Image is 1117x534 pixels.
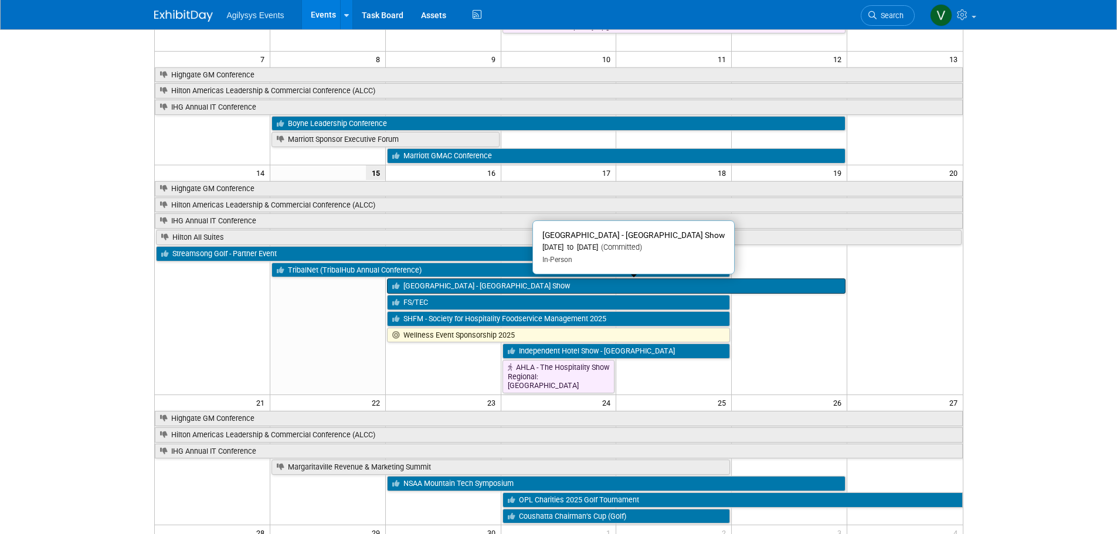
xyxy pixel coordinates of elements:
span: 27 [948,395,963,410]
a: OPL Charities 2025 Golf Tournament [503,492,963,508]
span: [GEOGRAPHIC_DATA] - [GEOGRAPHIC_DATA] Show [542,230,725,240]
span: 9 [490,52,501,66]
span: 7 [259,52,270,66]
span: 20 [948,165,963,180]
a: Hilton Americas Leadership & Commercial Conference (ALCC) [155,427,963,443]
span: 25 [717,395,731,410]
img: Vaitiare Munoz [930,4,952,26]
span: 23 [486,395,501,410]
a: Highgate GM Conference [155,67,963,83]
a: SHFM - Society for Hospitality Foodservice Management 2025 [387,311,731,326]
div: [DATE] to [DATE] [542,243,725,253]
span: 18 [717,165,731,180]
span: 16 [486,165,501,180]
a: TribalNet (TribalHub Annual Conference) [271,263,730,278]
a: Hilton Americas Leadership & Commercial Conference (ALCC) [155,83,963,98]
span: 8 [375,52,385,66]
a: [GEOGRAPHIC_DATA] - [GEOGRAPHIC_DATA] Show [387,278,846,294]
a: Boyne Leadership Conference [271,116,846,131]
span: Agilysys Events [227,11,284,20]
span: In-Person [542,256,572,264]
span: 21 [255,395,270,410]
a: Independent Hotel Show - [GEOGRAPHIC_DATA] [503,343,731,359]
span: 26 [832,395,847,410]
a: IHG Annual IT Conference [155,213,963,229]
a: Wellness Event Sponsorship 2025 [387,328,731,343]
a: NSAA Mountain Tech Symposium [387,476,846,491]
span: 11 [717,52,731,66]
a: FS/TEC [387,295,731,310]
a: Margaritaville Revenue & Marketing Summit [271,460,730,475]
span: Search [877,11,904,20]
a: Search [861,5,915,26]
span: 12 [832,52,847,66]
span: 13 [948,52,963,66]
span: 24 [601,395,616,410]
a: Marriott Sponsor Executive Forum [271,132,500,147]
a: Coushatta Chairman’s Cup (Golf) [503,509,731,524]
a: IHG Annual IT Conference [155,444,963,459]
a: Highgate GM Conference [155,181,963,196]
span: 19 [832,165,847,180]
img: ExhibitDay [154,10,213,22]
span: (Committed) [598,243,642,251]
span: 10 [601,52,616,66]
a: Hilton Americas Leadership & Commercial Conference (ALCC) [155,198,963,213]
a: Highgate GM Conference [155,411,963,426]
span: 14 [255,165,270,180]
span: 22 [371,395,385,410]
span: 15 [366,165,385,180]
a: Streamsong Golf - Partner Event [156,246,731,261]
a: Hilton All Suites [156,230,962,245]
a: AHLA - The Hospitality Show Regional: [GEOGRAPHIC_DATA] [503,360,615,393]
span: 17 [601,165,616,180]
a: IHG Annual IT Conference [155,100,963,115]
a: Marriott GMAC Conference [387,148,846,164]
